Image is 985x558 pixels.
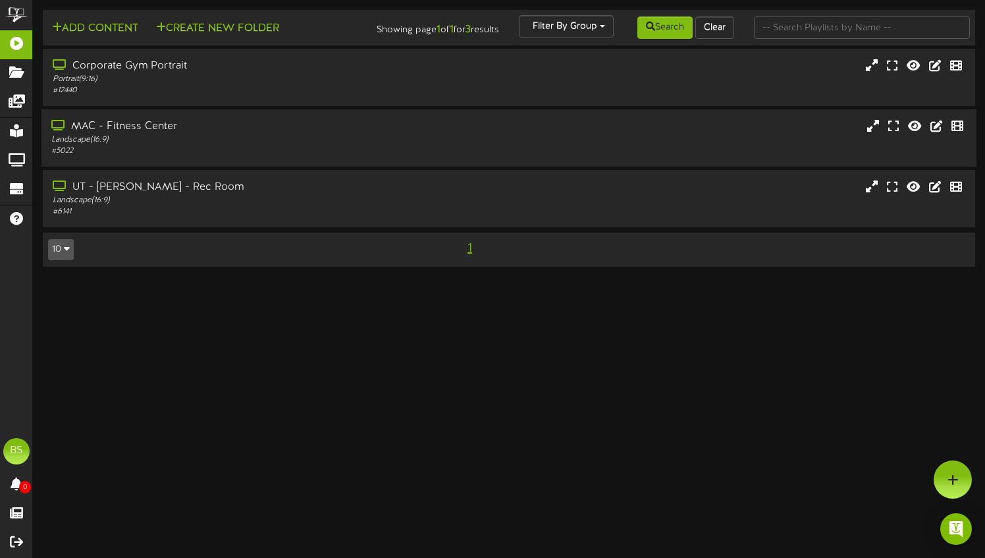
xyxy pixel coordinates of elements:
div: MAC - Fitness Center [51,119,421,134]
div: Showing page of for results [352,15,509,38]
button: Create New Folder [152,20,283,37]
div: Portrait ( 9:16 ) [53,74,421,85]
button: Clear [695,16,734,39]
div: BS [3,438,30,464]
span: 1 [464,241,475,256]
strong: 3 [466,24,471,36]
button: 10 [48,239,74,260]
div: # 12440 [53,85,421,96]
button: Add Content [48,20,142,37]
strong: 1 [450,24,454,36]
div: Corporate Gym Portrait [53,59,421,74]
button: Filter By Group [519,15,614,38]
input: -- Search Playlists by Name -- [754,16,970,39]
div: # 6141 [53,206,421,217]
div: UT - [PERSON_NAME] - Rec Room [53,180,421,195]
div: Landscape ( 16:9 ) [51,134,421,146]
button: Search [637,16,693,39]
span: 0 [19,481,31,493]
div: # 5022 [51,146,421,157]
div: Open Intercom Messenger [940,513,972,545]
div: Landscape ( 16:9 ) [53,195,421,206]
strong: 1 [437,24,440,36]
